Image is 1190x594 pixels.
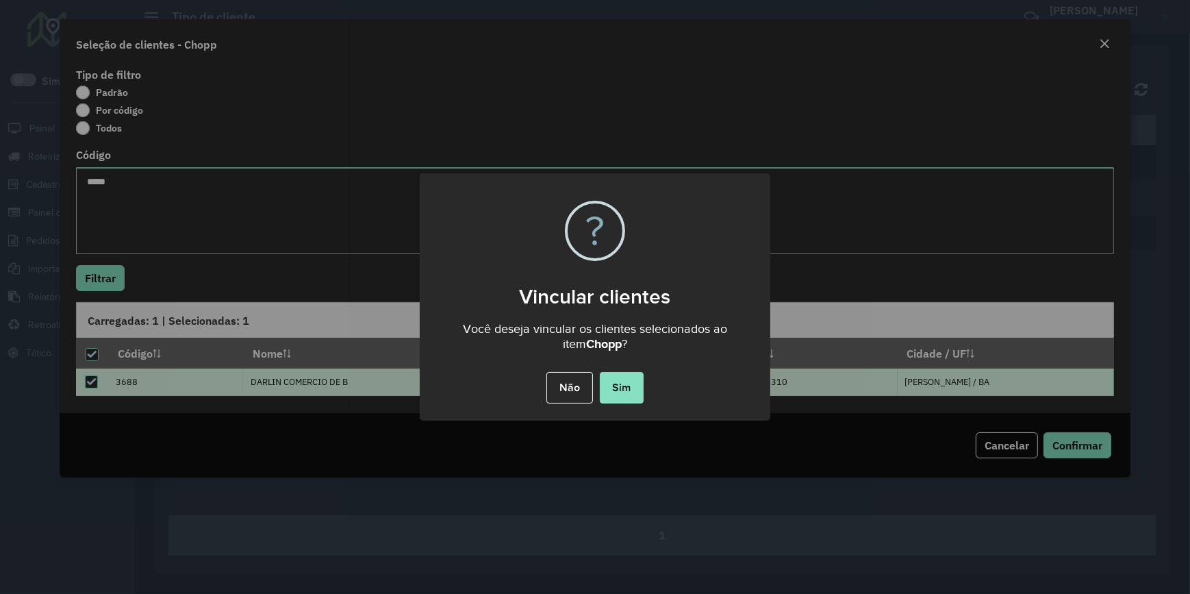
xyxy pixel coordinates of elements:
[600,372,644,404] button: Sim
[546,372,592,404] button: Não
[585,203,605,258] div: ?
[420,268,770,309] h2: Vincular clientes
[420,309,770,355] div: Você deseja vincular os clientes selecionados ao item ?
[586,337,622,351] strong: Chopp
